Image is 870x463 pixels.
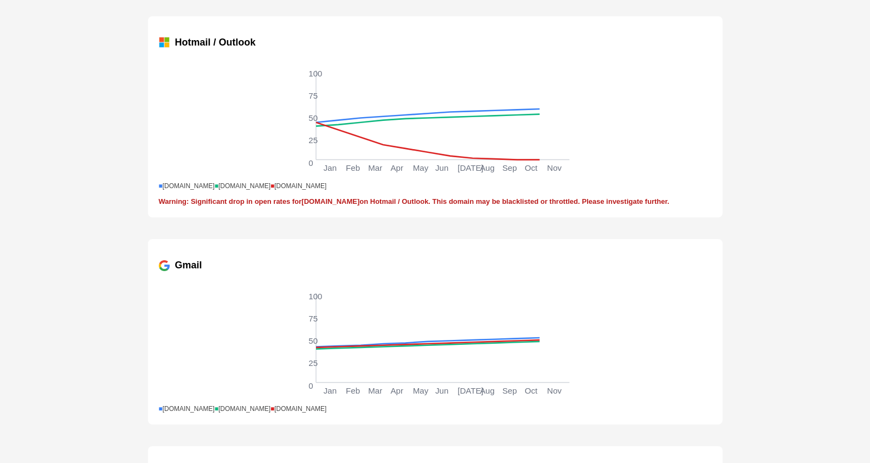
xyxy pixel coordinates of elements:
span: ■ [215,182,218,190]
text: Oct [525,163,538,172]
h2: Hotmail / Outlook [159,35,712,50]
text: 0 [308,158,313,167]
text: 25 [308,359,318,368]
div: Warning: Significant drop in open rates for on Hotmail / Outlook. This domain may be blacklisted ... [159,196,712,207]
span: ■ [215,405,218,413]
text: [DATE] [457,163,484,172]
text: Apr [390,163,403,172]
text: Jun [435,387,448,396]
text: Sep [502,163,517,172]
span: ■ [159,405,163,413]
span: ■ [270,405,274,413]
img: google.com [159,260,170,271]
img: microsoft.com [159,37,170,48]
text: Nov [547,163,562,172]
text: Jun [435,163,448,172]
text: Feb [346,163,360,172]
text: Mar [368,163,382,172]
text: Aug [480,163,494,172]
text: 100 [308,68,322,78]
text: May [413,163,428,172]
text: Apr [390,387,403,396]
text: Mar [368,387,382,396]
text: 50 [308,113,318,123]
text: Aug [480,387,494,396]
text: 25 [308,136,318,145]
text: Jan [323,163,336,172]
text: 100 [308,292,322,301]
text: 0 [308,381,313,390]
text: 75 [308,91,318,100]
text: Feb [346,387,360,396]
text: Jan [323,387,336,396]
div: [DOMAIN_NAME] [DOMAIN_NAME] [DOMAIN_NAME] [159,404,712,414]
div: [DOMAIN_NAME] [DOMAIN_NAME] [DOMAIN_NAME] [159,181,712,191]
text: Sep [502,387,517,396]
strong: [DOMAIN_NAME] [301,197,359,205]
h2: Gmail [159,258,712,273]
span: ■ [159,182,163,190]
text: 50 [308,336,318,345]
span: ■ [270,182,274,190]
text: Nov [547,387,562,396]
text: May [413,387,428,396]
text: 75 [308,314,318,323]
text: Oct [525,387,538,396]
text: [DATE] [457,387,484,396]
